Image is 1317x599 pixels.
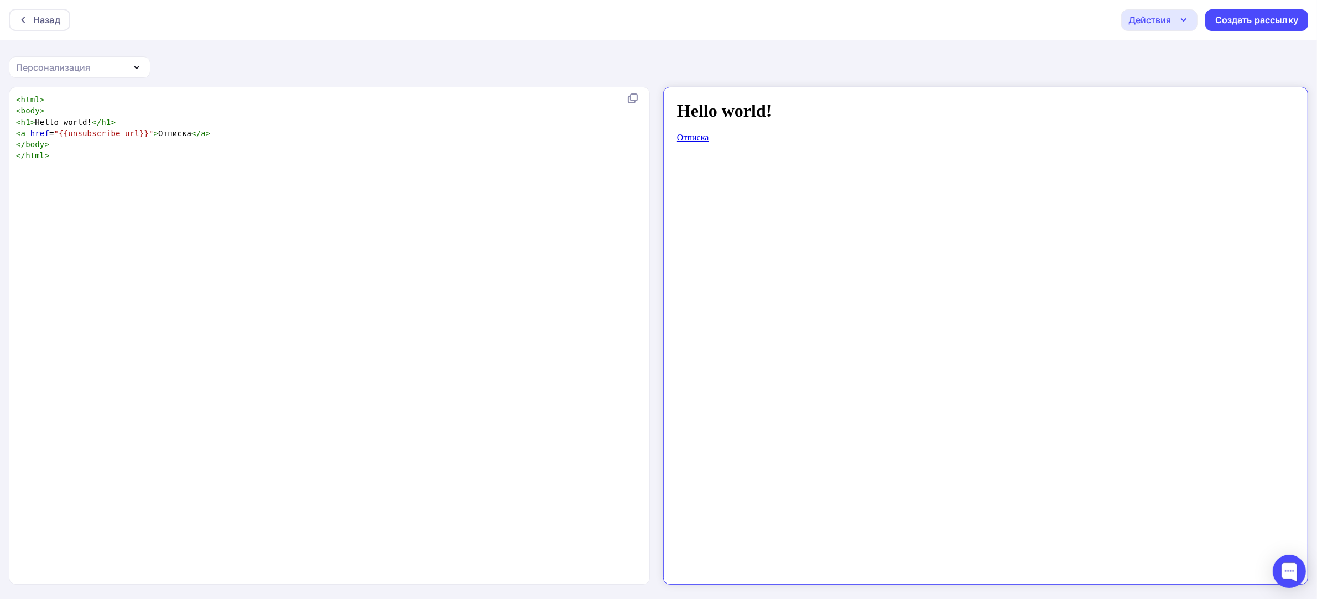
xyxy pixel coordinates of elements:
[16,129,21,138] span: <
[1215,14,1298,27] div: Создать рассылку
[201,129,206,138] span: a
[9,56,150,78] button: Персонализация
[25,151,44,160] span: html
[21,95,40,104] span: html
[40,106,45,115] span: >
[4,37,36,46] a: Отписка
[111,118,116,127] span: >
[16,118,21,127] span: <
[33,13,60,27] div: Назад
[30,129,49,138] span: href
[16,118,116,127] span: Hello world!
[16,129,211,138] span: = Отписка
[206,129,211,138] span: >
[21,106,40,115] span: body
[1121,9,1198,31] button: Действия
[16,151,25,160] span: </
[25,140,44,149] span: body
[16,61,90,74] div: Персонализация
[1128,13,1171,27] div: Действия
[44,151,49,160] span: >
[21,129,26,138] span: a
[54,129,154,138] span: "{{unsubscribe_url}}"
[4,4,622,25] h1: Hello world!
[92,118,101,127] span: </
[16,140,25,149] span: </
[16,106,21,115] span: <
[40,95,45,104] span: >
[44,140,49,149] span: >
[101,118,111,127] span: h1
[30,118,35,127] span: >
[191,129,201,138] span: </
[16,95,21,104] span: <
[154,129,159,138] span: >
[21,118,30,127] span: h1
